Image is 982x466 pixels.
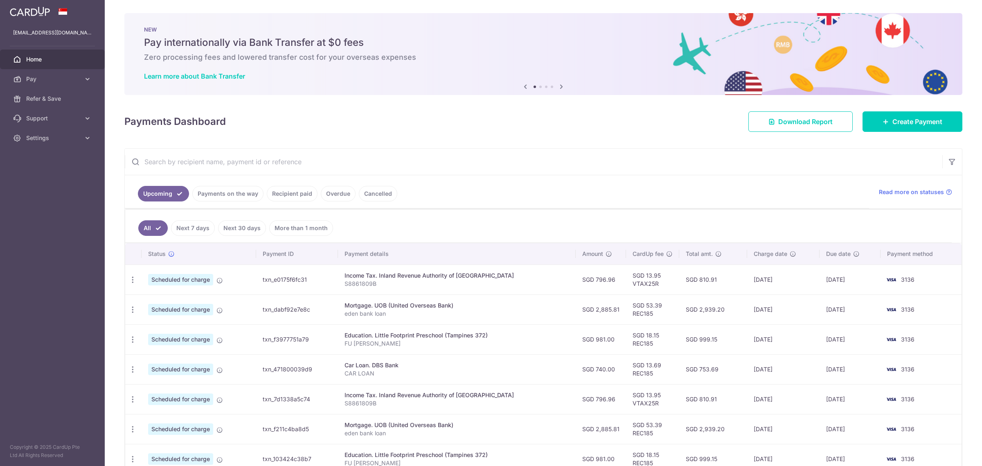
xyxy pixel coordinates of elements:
[626,414,679,444] td: SGD 53.39 REC185
[345,361,569,369] div: Car Loan. DBS Bank
[26,95,80,103] span: Refer & Save
[901,425,914,432] span: 3136
[345,339,569,348] p: FU [PERSON_NAME]
[679,265,747,294] td: SGD 810.91
[256,243,338,265] th: Payment ID
[256,384,338,414] td: txn_7d1338a5c74
[338,243,576,265] th: Payment details
[256,324,338,354] td: txn_f3977751a79
[747,384,820,414] td: [DATE]
[626,265,679,294] td: SGD 13.95 VTAX25R
[626,324,679,354] td: SGD 18.15 REC185
[345,369,569,378] p: CAR LOAN
[748,111,853,132] a: Download Report
[747,354,820,384] td: [DATE]
[679,324,747,354] td: SGD 999.15
[892,117,942,127] span: Create Payment
[144,36,943,49] h5: Pay internationally via Bank Transfer at $0 fees
[883,424,899,434] img: Bank Card
[879,188,952,196] a: Read more on statuses
[883,335,899,344] img: Bank Card
[820,354,881,384] td: [DATE]
[576,324,626,354] td: SGD 981.00
[881,243,962,265] th: Payment method
[124,114,226,129] h4: Payments Dashboard
[747,294,820,324] td: [DATE]
[148,250,166,258] span: Status
[747,265,820,294] td: [DATE]
[192,186,264,201] a: Payments on the way
[576,265,626,294] td: SGD 796.96
[345,310,569,318] p: eden bank loan
[269,220,333,236] a: More than 1 month
[576,414,626,444] td: SGD 2,885.81
[10,7,50,16] img: CardUp
[148,274,213,285] span: Scheduled for charge
[747,414,820,444] td: [DATE]
[901,306,914,313] span: 3136
[144,26,943,33] p: NEW
[883,275,899,285] img: Bank Card
[576,294,626,324] td: SGD 2,885.81
[148,304,213,315] span: Scheduled for charge
[256,265,338,294] td: txn_e0175f6fc31
[138,220,168,236] a: All
[679,414,747,444] td: SGD 2,939.20
[148,394,213,405] span: Scheduled for charge
[679,354,747,384] td: SGD 753.69
[256,294,338,324] td: txn_dabf92e7e8c
[13,29,92,37] p: [EMAIL_ADDRESS][DOMAIN_NAME]
[144,72,245,80] a: Learn more about Bank Transfer
[345,331,569,339] div: Education. Little Footprint Preschool (Tampines 372)
[26,134,80,142] span: Settings
[124,13,962,95] img: Bank transfer banner
[820,414,881,444] td: [DATE]
[144,52,943,62] h6: Zero processing fees and lowered transfer cost for your overseas expenses
[359,186,397,201] a: Cancelled
[778,117,833,127] span: Download Report
[345,301,569,310] div: Mortgage. UOB (United Overseas Bank)
[218,220,266,236] a: Next 30 days
[345,271,569,280] div: Income Tax. Inland Revenue Authority of [GEOGRAPHIC_DATA]
[883,305,899,314] img: Bank Card
[820,384,881,414] td: [DATE]
[582,250,603,258] span: Amount
[747,324,820,354] td: [DATE]
[576,384,626,414] td: SGD 796.96
[901,396,914,403] span: 3136
[125,149,942,175] input: Search by recipient name, payment id or reference
[26,55,80,63] span: Home
[686,250,713,258] span: Total amt.
[754,250,787,258] span: Charge date
[901,455,914,462] span: 3136
[138,186,189,201] a: Upcoming
[148,334,213,345] span: Scheduled for charge
[345,451,569,459] div: Education. Little Footprint Preschool (Tampines 372)
[820,265,881,294] td: [DATE]
[256,414,338,444] td: txn_f211c4ba8d5
[345,280,569,288] p: S8861809B
[679,294,747,324] td: SGD 2,939.20
[879,188,944,196] span: Read more on statuses
[901,366,914,373] span: 3136
[883,394,899,404] img: Bank Card
[256,354,338,384] td: txn_471800039d9
[148,453,213,465] span: Scheduled for charge
[820,324,881,354] td: [DATE]
[345,429,569,437] p: eden bank loan
[626,354,679,384] td: SGD 13.69 REC185
[901,336,914,343] span: 3136
[148,364,213,375] span: Scheduled for charge
[626,384,679,414] td: SGD 13.95 VTAX25R
[679,384,747,414] td: SGD 810.91
[576,354,626,384] td: SGD 740.00
[267,186,318,201] a: Recipient paid
[345,391,569,399] div: Income Tax. Inland Revenue Authority of [GEOGRAPHIC_DATA]
[26,114,80,122] span: Support
[883,364,899,374] img: Bank Card
[633,250,664,258] span: CardUp fee
[171,220,215,236] a: Next 7 days
[321,186,356,201] a: Overdue
[626,294,679,324] td: SGD 53.39 REC185
[26,75,80,83] span: Pay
